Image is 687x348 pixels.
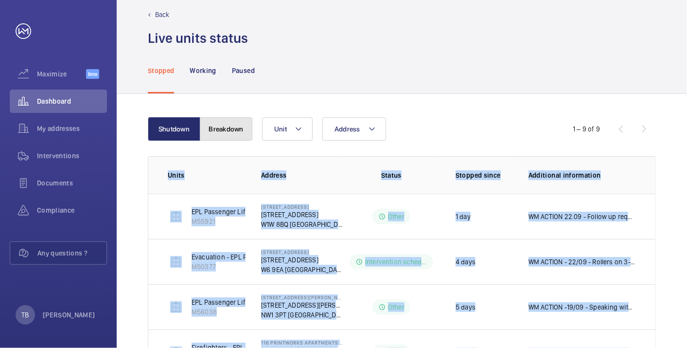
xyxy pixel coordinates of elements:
[261,204,343,210] p: [STREET_ADDRESS]
[192,297,247,307] p: EPL Passenger Lift
[148,117,200,141] button: Shutdown
[322,117,386,141] button: Address
[261,220,343,229] p: W1W 8BQ [GEOGRAPHIC_DATA]
[261,265,343,275] p: W6 9EA [GEOGRAPHIC_DATA]
[274,125,287,133] span: Unit
[155,10,170,19] p: Back
[37,205,107,215] span: Compliance
[528,302,636,312] p: WM ACTION -19/09 - Speaking with suppliers for [PERSON_NAME] 18/09 Repairs attended, air cord rol...
[261,249,343,255] p: [STREET_ADDRESS]
[388,302,405,312] p: Other
[170,301,182,313] img: elevator.svg
[148,66,174,75] p: Stopped
[261,255,343,265] p: [STREET_ADDRESS]
[148,29,248,47] h1: Live units status
[37,96,107,106] span: Dashboard
[37,178,107,188] span: Documents
[37,248,106,258] span: Any questions ?
[388,212,405,221] p: Other
[573,124,600,134] div: 1 – 9 of 9
[262,117,313,141] button: Unit
[192,217,247,226] p: M55921
[261,210,343,220] p: [STREET_ADDRESS]
[261,300,343,310] p: [STREET_ADDRESS][PERSON_NAME]
[192,207,247,217] p: EPL Passenger Lift
[261,340,343,346] p: 116 Printworks Apartments Flats 1-65 - High Risk Building
[43,310,95,320] p: [PERSON_NAME]
[200,117,252,141] button: Breakdown
[37,69,86,79] span: Maximize
[350,170,433,180] p: Status
[192,262,301,272] p: M50377
[335,125,360,133] span: Address
[170,211,182,222] img: elevator.svg
[232,66,255,75] p: Paused
[190,66,216,75] p: Working
[21,310,29,320] p: TB
[528,170,636,180] p: Additional information
[456,302,476,312] p: 5 days
[365,257,427,267] p: Intervention scheduled
[86,69,99,79] span: Beta
[456,170,513,180] p: Stopped since
[456,257,476,267] p: 4 days
[261,310,343,320] p: NW1 3PT [GEOGRAPHIC_DATA]
[261,294,343,300] p: [STREET_ADDRESS][PERSON_NAME]
[456,212,471,221] p: 1 day
[528,257,636,267] p: WM ACTION - 22/09 - Rollers on 3-5 day delivery 19/09 - Shutdown for new pick up rollers as reque...
[192,252,301,262] p: Evacuation - EPL Passenger Lift No 1
[37,151,107,161] span: Interventions
[170,256,182,268] img: elevator.svg
[168,170,246,180] p: Units
[528,212,636,221] p: WM ACTION 22.09 - Follow up required.
[192,307,247,317] p: M56038
[261,170,343,180] p: Address
[37,124,107,133] span: My addresses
